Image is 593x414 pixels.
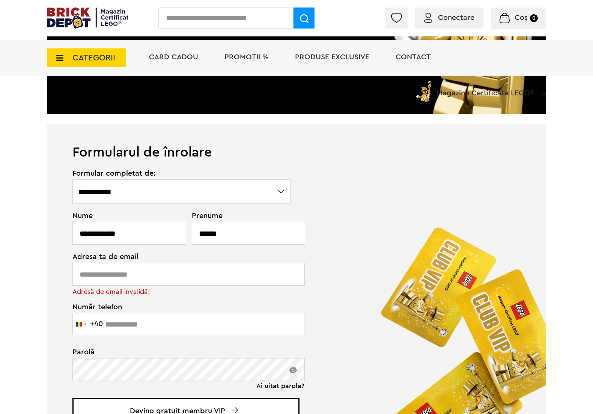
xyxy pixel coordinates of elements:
span: Adresa ta de email [72,253,291,260]
span: Nume [72,212,182,220]
div: +40 [90,320,103,328]
div: Adresă de email invalidă! [72,288,291,296]
a: Contact [396,53,431,61]
span: Prenume [192,212,292,220]
span: CATEGORII [72,54,115,62]
span: Conectare [438,14,474,21]
a: Conectare [424,14,474,21]
a: PROMOȚII % [224,53,269,61]
img: Arrow%20-%20Down.svg [231,407,238,413]
span: Magazine Certificate LEGO® [436,80,534,97]
a: Ai uitat parola? [256,382,304,390]
a: Card Cadou [149,53,198,61]
a: Produse exclusive [295,53,369,61]
button: Selected country [73,313,103,335]
span: Parolă [72,348,291,356]
span: Coș [515,14,528,21]
small: 0 [530,14,538,22]
a: Magazine Certificate LEGO® [534,80,546,87]
span: Formular completat de: [72,170,291,177]
h1: Formularul de înrolare [47,124,546,159]
span: Număr telefon [72,294,291,311]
